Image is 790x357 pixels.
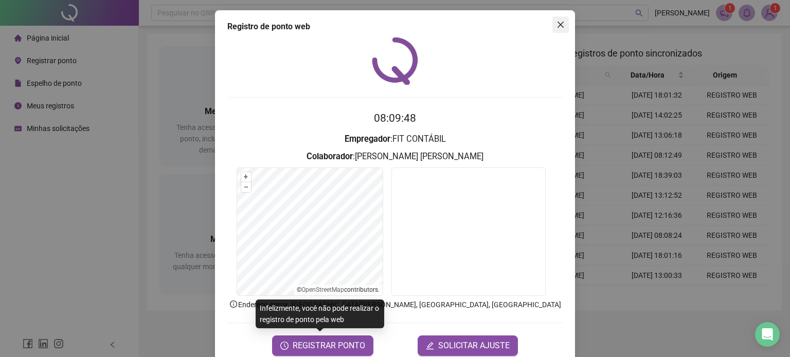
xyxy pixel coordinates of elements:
strong: Colaborador [307,152,353,161]
div: Registro de ponto web [227,21,563,33]
time: 08:09:48 [374,112,416,124]
h3: : [PERSON_NAME] [PERSON_NAME] [227,150,563,163]
span: info-circle [229,299,238,309]
div: Open Intercom Messenger [755,322,780,347]
p: Endereço aprox. : [GEOGRAPHIC_DATA][PERSON_NAME], [GEOGRAPHIC_DATA], [GEOGRAPHIC_DATA] [227,299,563,310]
span: edit [426,342,434,350]
img: QRPoint [372,37,418,85]
button: Close [552,16,569,33]
strong: Empregador [345,134,390,144]
div: Infelizmente, você não pode realizar o registro de ponto pela web [256,299,384,328]
button: editSOLICITAR AJUSTE [418,335,518,356]
span: close [556,21,565,29]
li: © contributors. [297,286,380,293]
a: OpenStreetMap [301,286,344,293]
h3: : FIT CONTÁBIL [227,133,563,146]
span: SOLICITAR AJUSTE [438,340,510,352]
span: clock-circle [280,342,289,350]
button: – [241,182,251,192]
button: REGISTRAR PONTO [272,335,373,356]
button: + [241,172,251,182]
span: REGISTRAR PONTO [293,340,365,352]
